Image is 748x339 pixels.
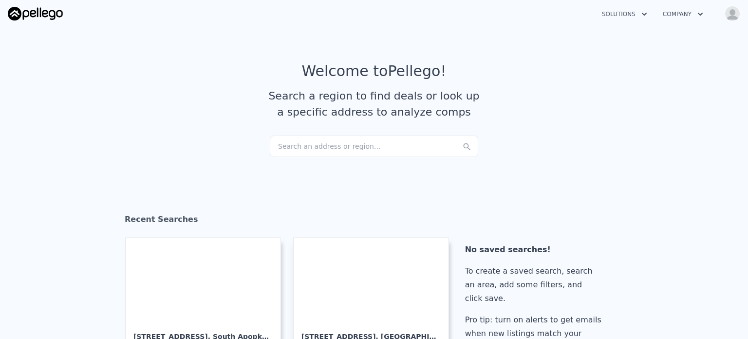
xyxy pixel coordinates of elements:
div: Search a region to find deals or look up a specific address to analyze comps [265,88,483,120]
button: Company [655,5,711,23]
div: Search an address or region... [270,136,478,157]
img: Pellego [8,7,63,20]
div: No saved searches! [465,243,605,257]
img: avatar [725,6,740,21]
div: Recent Searches [125,206,623,237]
div: Welcome to Pellego ! [302,62,447,80]
div: To create a saved search, search an area, add some filters, and click save. [465,264,605,305]
button: Solutions [594,5,655,23]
